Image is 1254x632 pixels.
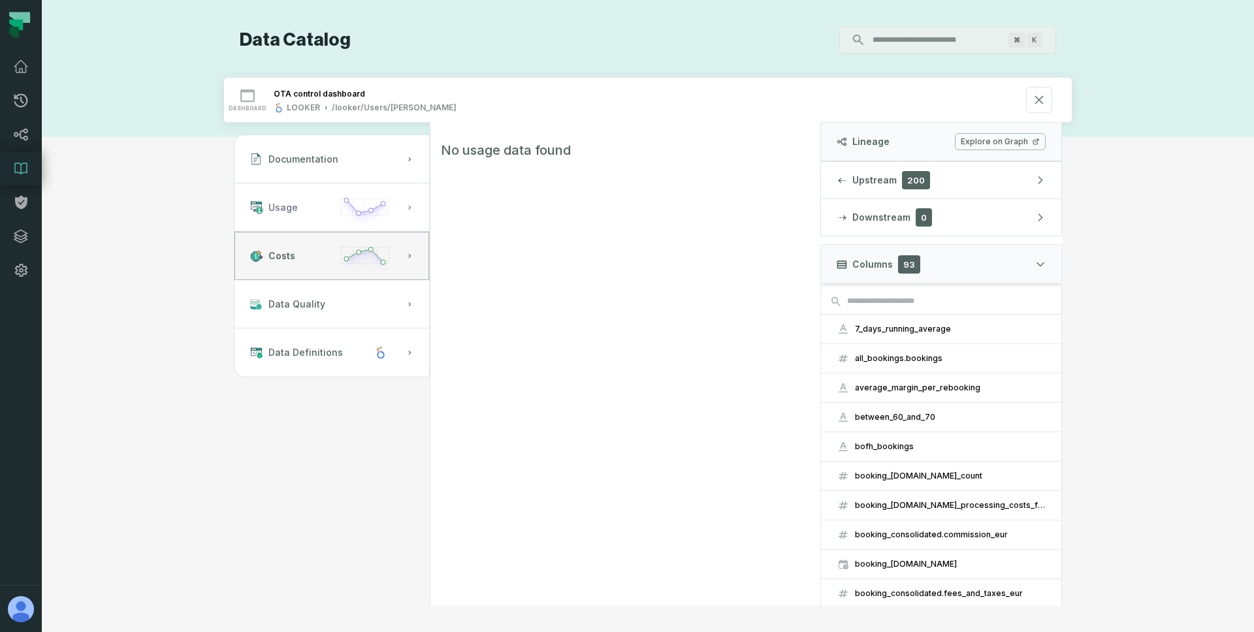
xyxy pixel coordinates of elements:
div: booking_[DOMAIN_NAME]_count [855,471,1046,481]
span: integer [837,352,850,365]
span: dashboard [229,105,266,112]
button: 7_days_running_average [821,315,1061,343]
div: booking_consolidated.commission_eur [855,529,1046,540]
div: all_bookings.bookings [855,353,1046,364]
h1: Data Catalog [240,29,351,52]
span: booking_consolidated.booking_count [855,471,1046,481]
div: between_60_and_70 [855,412,1046,422]
div: No usage data found [441,141,810,159]
button: between_60_and_70 [821,403,1061,432]
span: integer [837,469,850,482]
button: dashboardLOOKER/looker/Users/[PERSON_NAME] [224,78,1072,122]
span: Press ⌘ + K to focus the search bar [1008,33,1025,48]
span: 0 [916,208,932,227]
span: 93 [898,255,920,274]
span: Lineage [852,135,890,148]
div: bofh_bookings [855,441,1046,452]
img: avatar of Iñigo Hernaez [8,596,34,622]
span: integer [837,499,850,512]
span: Columns [852,258,893,271]
button: average_margin_per_rebooking [821,373,1061,402]
button: booking_[DOMAIN_NAME]_count [821,462,1061,490]
span: Press ⌘ + K to focus the search bar [1027,33,1042,48]
div: 7_days_running_average [855,324,1046,334]
span: integer [837,528,850,541]
span: Data Definitions [268,346,343,359]
span: timestamp [837,558,850,571]
span: Documentation [268,153,338,166]
span: string [837,440,850,453]
button: Upstream200 [821,162,1061,198]
a: Explore on Graph [955,133,1046,150]
div: booking_consolidated.booking_processing_costs_for_leader_value [855,500,1046,511]
span: booking_consolidated.date [855,559,1046,569]
span: integer [837,587,850,600]
button: booking_consolidated.commission_eur [821,520,1061,549]
button: Columns93 [820,244,1062,283]
button: booking_[DOMAIN_NAME] [821,550,1061,578]
div: /looker/Users/Iñigo Hernaez [332,103,457,113]
div: average_margin_per_rebooking [855,383,1046,393]
div: booking_consolidated.fees_and_taxes_eur [855,588,1046,599]
button: all_bookings.bookings [821,344,1061,373]
span: Downstream [852,211,910,224]
button: bofh_bookings [821,432,1061,461]
div: OTA control dashboard [274,89,365,99]
span: Usage [268,201,298,214]
span: string [837,381,850,394]
div: booking_[DOMAIN_NAME] [855,559,1046,569]
span: string [837,411,850,424]
span: string [837,323,850,336]
button: booking_[DOMAIN_NAME]_processing_costs_for_leader_value [821,491,1061,520]
span: Data Quality [268,298,325,311]
div: LOOKER [287,103,320,113]
button: Downstream0 [821,199,1061,236]
button: booking_consolidated.fees_and_taxes_eur [821,579,1061,608]
span: 200 [902,171,930,189]
span: Costs [268,249,295,262]
span: Upstream [852,174,897,187]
